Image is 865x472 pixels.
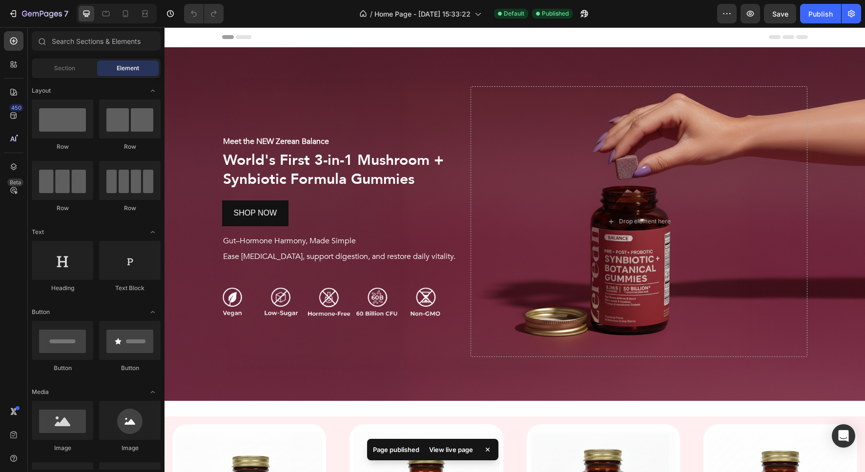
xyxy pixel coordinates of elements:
[32,142,93,151] div: Row
[32,31,161,51] input: Search Sections & Elements
[4,4,73,23] button: 7
[32,444,93,452] div: Image
[165,27,865,472] iframe: Design area
[145,304,161,320] span: Toggle open
[7,178,23,186] div: Beta
[800,4,841,23] button: Publish
[32,284,93,293] div: Heading
[542,9,569,18] span: Published
[64,8,68,20] p: 7
[32,364,93,373] div: Button
[99,204,161,213] div: Row
[504,9,524,18] span: Default
[32,204,93,213] div: Row
[145,384,161,400] span: Toggle open
[9,104,23,112] div: 450
[184,4,224,23] div: Undo/Redo
[32,308,50,316] span: Button
[370,9,372,19] span: /
[236,251,285,299] img: gempages_584507206213305204-951343e7-22fd-4570-ac1f-ca32f2884fd3.png
[772,10,788,18] span: Save
[374,9,471,19] span: Home Page - [DATE] 15:33:22
[188,251,236,299] img: gempages_584507206213305204-451eab32-4447-4ed1-8020-3454127f82bb.png
[54,64,75,73] span: Section
[808,9,833,19] div: Publish
[145,83,161,98] span: Toggle open
[32,228,44,236] span: Text
[99,364,161,373] div: Button
[99,142,161,151] div: Row
[832,424,855,448] div: Open Intercom Messenger
[117,64,139,73] span: Element
[373,445,419,454] p: Page published
[145,224,161,240] span: Toggle open
[423,443,479,456] div: View live page
[32,86,51,95] span: Layout
[454,190,506,198] div: Drop element here
[32,388,49,396] span: Media
[99,444,161,452] div: Image
[764,4,796,23] button: Save
[99,284,161,293] div: Text Block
